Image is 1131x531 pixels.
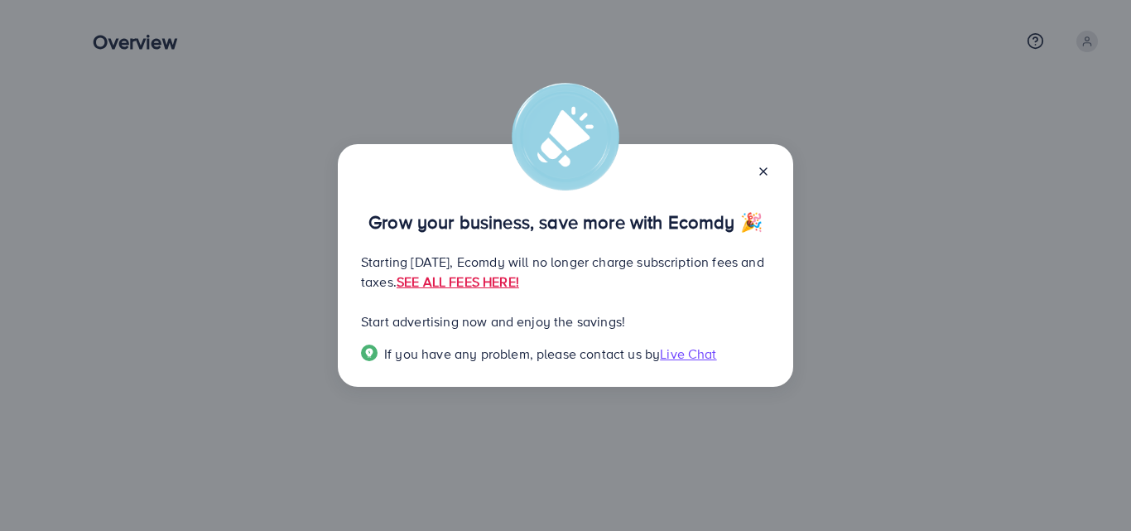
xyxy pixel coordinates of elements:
[361,212,770,232] p: Grow your business, save more with Ecomdy 🎉
[361,252,770,292] p: Starting [DATE], Ecomdy will no longer charge subscription fees and taxes.
[361,345,378,361] img: Popup guide
[397,273,519,291] a: SEE ALL FEES HERE!
[384,345,660,363] span: If you have any problem, please contact us by
[512,83,619,191] img: alert
[660,345,716,363] span: Live Chat
[361,311,770,331] p: Start advertising now and enjoy the savings!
